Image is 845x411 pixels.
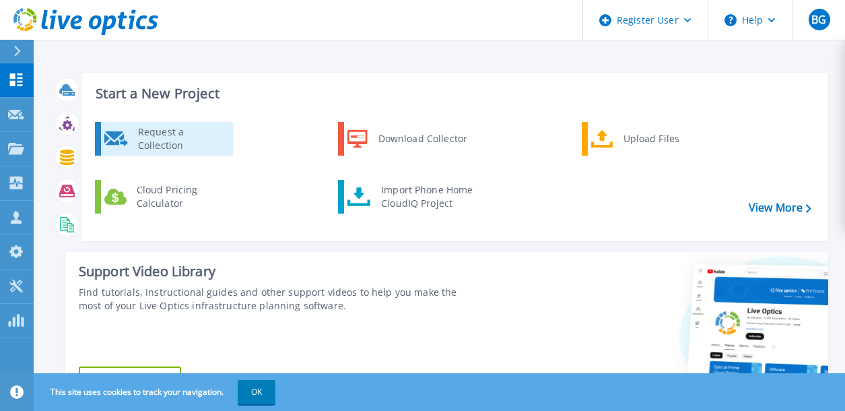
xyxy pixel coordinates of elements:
[79,367,181,393] a: Explore Now!
[582,122,720,156] a: Upload Files
[95,180,233,214] a: Cloud Pricing Calculator
[238,380,275,404] button: OK
[374,183,479,210] div: Import Phone Home CloudIQ Project
[372,125,473,152] div: Download Collector
[338,122,476,156] a: Download Collector
[95,122,233,156] a: Request a Collection
[617,125,716,152] div: Upload Files
[131,125,230,152] div: Request a Collection
[79,263,475,280] div: Support Video Library
[130,183,230,210] div: Cloud Pricing Calculator
[79,286,475,313] div: Find tutorials, instructional guides and other support videos to help you make the most of your L...
[37,380,275,404] span: This site uses cookies to track your navigation.
[811,14,826,25] span: BG
[96,86,811,101] h3: Start a New Project
[749,201,811,214] a: View More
